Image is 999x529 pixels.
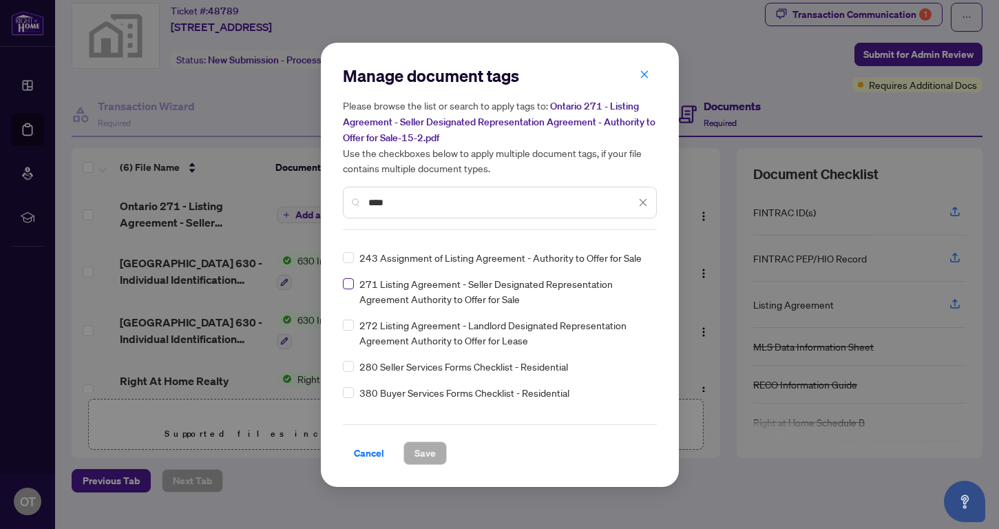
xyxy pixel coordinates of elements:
[944,481,985,522] button: Open asap
[638,198,648,207] span: close
[359,411,649,442] span: 520 Listing Agreement - Commercial - Seller Representation Agreement Authority to Offer for Sale
[403,442,447,465] button: Save
[343,98,657,176] h5: Please browse the list or search to apply tags to: Use the checkboxes below to apply multiple doc...
[354,442,384,464] span: Cancel
[343,65,657,87] h2: Manage document tags
[359,318,649,348] span: 272 Listing Agreement - Landlord Designated Representation Agreement Authority to Offer for Lease
[343,442,395,465] button: Cancel
[359,276,649,307] span: 271 Listing Agreement - Seller Designated Representation Agreement Authority to Offer for Sale
[359,250,642,265] span: 243 Assignment of Listing Agreement - Authority to Offer for Sale
[343,100,655,144] span: Ontario 271 - Listing Agreement - Seller Designated Representation Agreement - Authority to Offer...
[359,385,569,400] span: 380 Buyer Services Forms Checklist - Residential
[640,70,649,79] span: close
[359,359,568,374] span: 280 Seller Services Forms Checklist - Residential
